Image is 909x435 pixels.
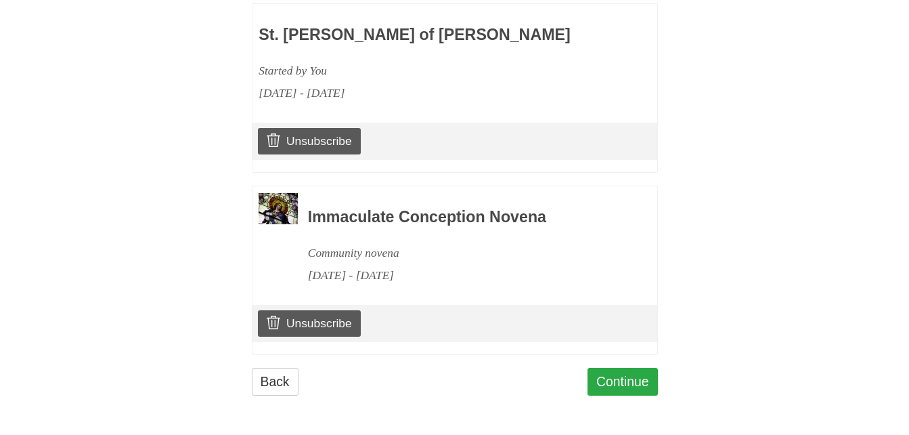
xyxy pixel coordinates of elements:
[259,82,571,104] div: [DATE] - [DATE]
[308,209,621,226] h3: Immaculate Conception Novena
[259,26,571,44] h3: St. [PERSON_NAME] of [PERSON_NAME]
[308,242,621,264] div: Community novena
[258,128,360,154] a: Unsubscribe
[587,368,658,396] a: Continue
[259,60,571,82] div: Started by You
[258,310,360,336] a: Unsubscribe
[259,193,298,224] img: Novena image
[252,368,298,396] a: Back
[308,264,621,287] div: [DATE] - [DATE]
